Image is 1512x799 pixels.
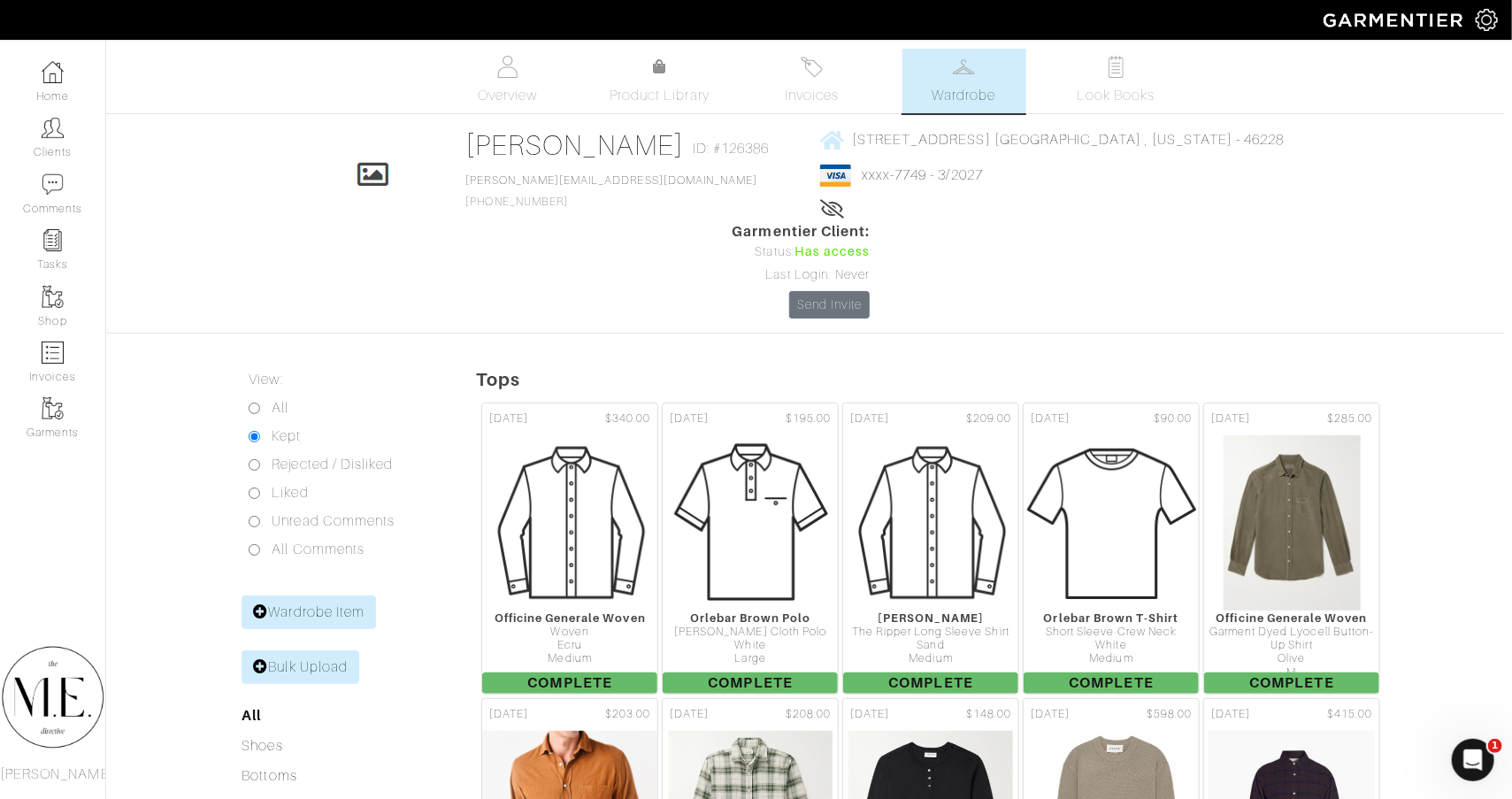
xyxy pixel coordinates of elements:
[482,626,657,639] div: Woven
[786,706,831,723] span: $208.00
[663,672,838,694] span: Complete
[242,595,376,629] a: Wardrobe Item
[272,482,308,503] label: Liked
[42,173,64,196] img: comment-icon-a0a6a9ef722e966f86d9cbdc48e553b5cf19dbc54f86b18d962a5391bc8f6eb6.png
[840,401,1021,696] a: [DATE] $209.00 [PERSON_NAME] The Ripper Long Sleeve Shirt Sand Medium Complete
[42,286,64,308] img: garments-icon-b7da505a4dc4fd61783c78ac3ca0ef83fa9d6f193b1c9dc38574b1d14d53ca28.png
[953,56,975,78] img: wardrobe-487a4870c1b7c33e795ec22d11cfc2ed9d08956e64fb3008fe2437562e282088.svg
[605,706,650,723] span: $203.00
[662,434,839,611] img: Mens_Polo-4fe5a7ec04c8e2b3016d26276c451d07c02dff0c37b8a18b6c1eff9c343cd94e.png
[1211,706,1250,723] span: [DATE]
[852,132,1285,148] span: [STREET_ADDRESS] [GEOGRAPHIC_DATA] , [US_STATE] - 46228
[598,57,722,106] a: Product Library
[476,369,1504,390] h5: Tops
[733,221,871,242] span: Garmentier Client:
[1024,639,1199,652] div: White
[1204,626,1379,653] div: Garment Dyed Lyocell Button-Up Shirt
[843,626,1018,639] div: The Ripper Long Sleeve Shirt
[850,706,889,723] span: [DATE]
[820,128,1285,150] a: [STREET_ADDRESS] [GEOGRAPHIC_DATA] , [US_STATE] - 46228
[820,165,851,187] img: visa-934b35602734be37eb7d5d7e5dbcd2044c359bf20a24dc3361ca3fa54326a8a7.png
[1452,739,1494,781] iframe: Intercom live chat
[663,639,838,652] div: White
[272,426,301,447] label: Kept
[1147,706,1192,723] span: $598.00
[605,411,650,427] span: $340.00
[670,411,709,427] span: [DATE]
[1105,56,1127,78] img: todo-9ac3debb85659649dc8f770b8b6100bb5dab4b48dedcbae339e5042a72dfd3cc.svg
[966,411,1011,427] span: $209.00
[1315,4,1476,35] img: garmentier-logo-header-white-b43fb05a5012e4ada735d5af1a66efaba907eab6374d6393d1fbf88cb4ef424d.png
[1024,652,1199,665] div: Medium
[42,229,64,251] img: reminder-icon-8004d30b9f0a5d33ae49ab947aed9ed385cf756f9e5892f1edd6e32f2345188e.png
[42,342,64,364] img: orders-icon-0abe47150d42831381b5fb84f609e132dff9fe21cb692f30cb5eec754e2cba89.png
[1204,672,1379,694] span: Complete
[932,85,995,106] span: Wardrobe
[465,174,757,208] span: [PHONE_NUMBER]
[1031,706,1070,723] span: [DATE]
[1488,739,1502,753] span: 1
[242,738,282,754] a: Shoes
[482,639,657,652] div: Ecru
[693,138,770,159] span: ID: #126386
[1154,411,1192,427] span: $90.00
[663,626,838,639] div: [PERSON_NAME] Cloth Polo
[850,411,889,427] span: [DATE]
[1031,411,1070,427] span: [DATE]
[242,707,261,724] a: All
[489,411,528,427] span: [DATE]
[786,411,831,427] span: $195.00
[1204,666,1379,680] div: M
[1204,652,1379,665] div: Olive
[482,611,657,625] div: Officine Generale Woven
[1204,611,1379,625] div: Officine Generale Woven
[801,56,823,78] img: orders-27d20c2124de7fd6de4e0e44c1d41de31381a507db9b33961299e4e07d508b8c.svg
[465,129,684,161] a: [PERSON_NAME]
[482,652,657,665] div: Medium
[496,56,518,78] img: basicinfo-40fd8af6dae0f16599ec9e87c0ef1c0a1fdea2edbe929e3d69a839185d80c458.svg
[789,291,871,319] a: Send Invite
[1327,411,1372,427] span: $285.00
[42,397,64,419] img: garments-icon-b7da505a4dc4fd61783c78ac3ca0ef83fa9d6f193b1c9dc38574b1d14d53ca28.png
[1024,611,1199,625] div: Orlebar Brown T-Shirt
[242,650,359,684] a: Bulk Upload
[478,85,537,106] span: Overview
[902,49,1026,113] a: Wardrobe
[480,401,660,696] a: [DATE] $340.00 Officine Generale Woven Woven Ecru Medium Complete
[794,242,871,262] span: Has access
[1024,672,1199,694] span: Complete
[663,652,838,665] div: Large
[272,454,393,475] label: Rejected / Disliked
[446,49,570,113] a: Overview
[862,167,983,183] a: xxxx-7749 - 3/2027
[489,706,528,723] span: [DATE]
[785,85,839,106] span: Invoices
[1327,706,1372,723] span: $415.00
[1021,401,1201,696] a: [DATE] $90.00 Orlebar Brown T-Shirt Short Sleeve Crew Neck White Medium Complete
[272,539,365,560] label: All Comments
[733,265,871,285] div: Last Login: Never
[484,434,656,611] img: Mens_Woven-3af304f0b202ec9cb0a26b9503a50981a6fda5c95ab5ec1cadae0dbe11e5085a.png
[660,401,840,696] a: [DATE] $195.00 Orlebar Brown Polo [PERSON_NAME] Cloth Polo White Large Complete
[750,49,874,113] a: Invoices
[272,397,288,419] label: All
[843,652,1018,665] div: Medium
[843,639,1018,652] div: Sand
[242,768,296,784] a: Bottoms
[733,242,871,262] div: Status:
[845,434,1017,611] img: Mens_Woven-3af304f0b202ec9cb0a26b9503a50981a6fda5c95ab5ec1cadae0dbe11e5085a.png
[966,706,1011,723] span: $148.00
[42,61,64,83] img: dashboard-icon-dbcd8f5a0b271acd01030246c82b418ddd0df26cd7fceb0bd07c9910d44c42f6.png
[482,672,657,694] span: Complete
[843,672,1018,694] span: Complete
[1077,85,1155,106] span: Look Books
[1223,434,1362,611] img: nDBb8CKdaY5vTqEZ1eK3EYoD
[1211,411,1250,427] span: [DATE]
[42,117,64,139] img: clients-icon-6bae9207a08558b7cb47a8932f037763ab4055f8c8b6bfacd5dc20c3e0201464.png
[465,174,757,187] a: [PERSON_NAME][EMAIL_ADDRESS][DOMAIN_NAME]
[843,611,1018,625] div: [PERSON_NAME]
[1024,626,1199,639] div: Short Sleeve Crew Neck
[663,611,838,625] div: Orlebar Brown Polo
[272,511,395,532] label: Unread Comments
[670,706,709,723] span: [DATE]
